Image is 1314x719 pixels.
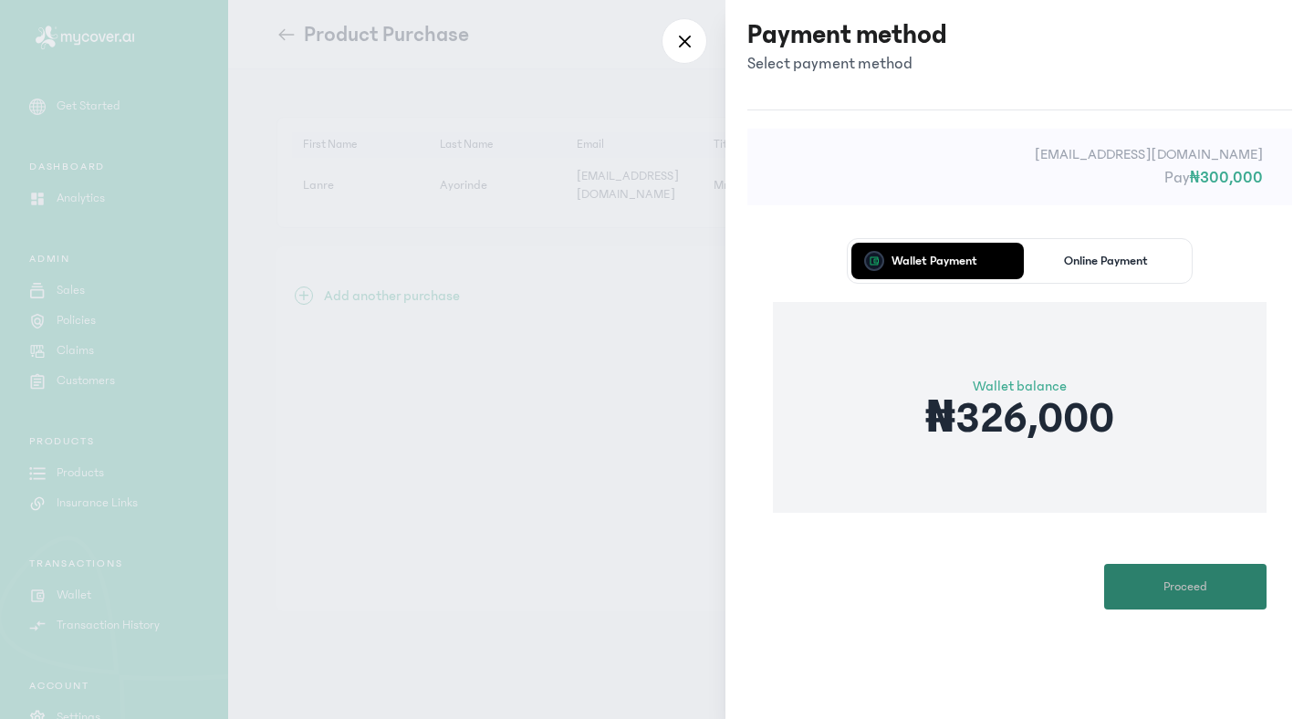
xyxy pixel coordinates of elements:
[925,375,1114,397] p: Wallet balance
[777,143,1263,165] p: [EMAIL_ADDRESS][DOMAIN_NAME]
[1163,578,1207,597] span: Proceed
[851,243,1017,279] button: Wallet Payment
[925,397,1114,441] p: ₦326,000
[1024,243,1189,279] button: Online Payment
[747,18,947,51] h3: Payment method
[747,51,947,77] p: Select payment method
[1064,255,1148,267] p: Online Payment
[777,165,1263,191] p: Pay
[892,255,977,267] p: Wallet Payment
[1190,169,1263,187] span: ₦300,000
[1104,564,1267,610] button: Proceed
